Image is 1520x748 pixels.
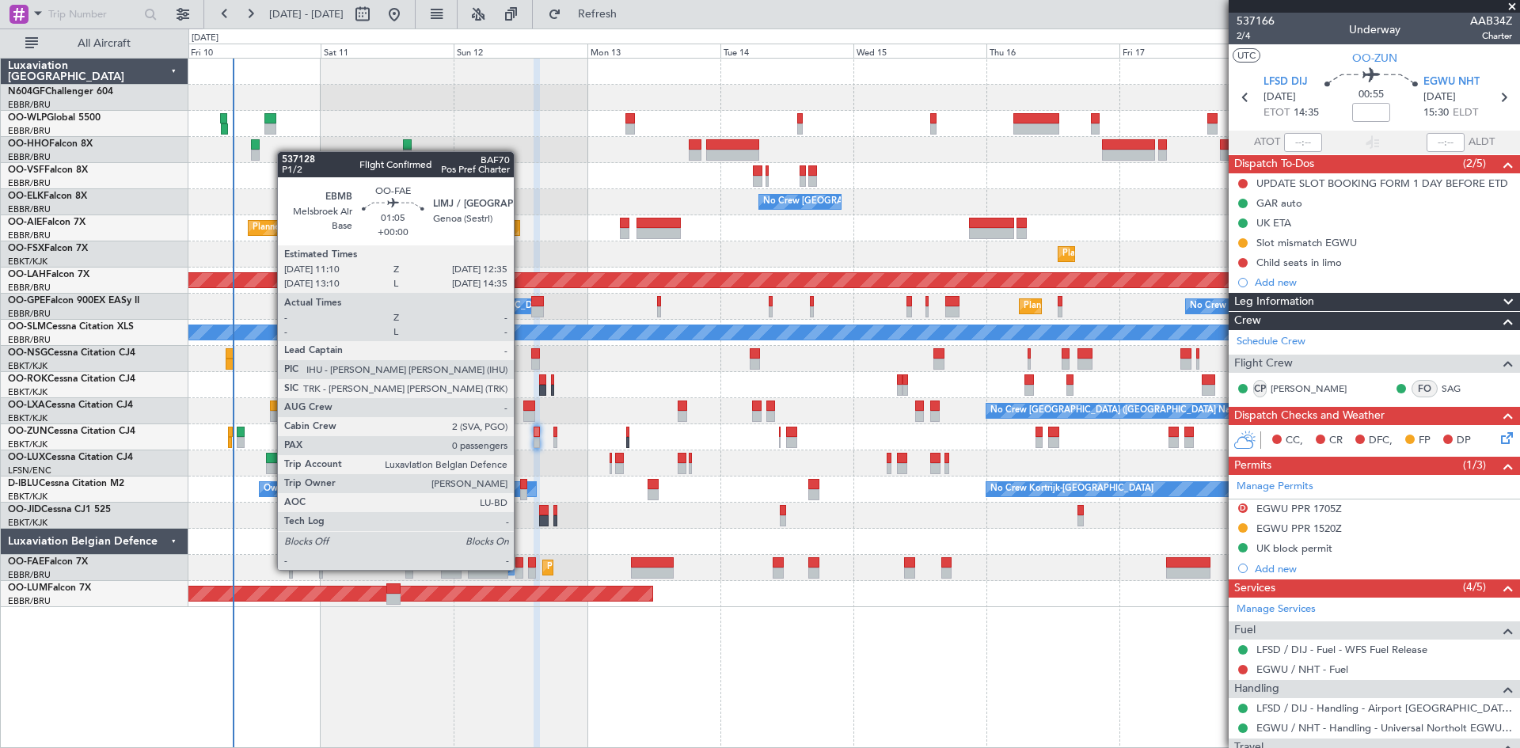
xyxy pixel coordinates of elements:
span: (2/5) [1463,155,1486,172]
span: DFC, [1369,433,1393,449]
span: OO-FSX [8,244,44,253]
a: EBBR/BRU [8,282,51,294]
div: Owner [GEOGRAPHIC_DATA]-[GEOGRAPHIC_DATA] [264,477,477,501]
div: Fri 10 [188,44,321,58]
a: N604GFChallenger 604 [8,87,113,97]
div: Planned Maint [GEOGRAPHIC_DATA] ([GEOGRAPHIC_DATA] National) [1024,294,1310,318]
a: EBBR/BRU [8,177,51,189]
span: D-IBLU [8,479,39,488]
span: OO-LUX [8,453,45,462]
span: OO-GPE [8,296,45,306]
div: Add new [1255,275,1512,289]
div: Sat 11 [321,44,454,58]
span: Crew [1234,312,1261,330]
span: Handling [1234,680,1279,698]
a: LFSN/ENC [8,465,51,477]
a: EBKT/KJK [8,439,47,450]
div: CP [1253,380,1267,397]
a: EBKT/KJK [8,517,47,529]
div: No Crew [GEOGRAPHIC_DATA] ([GEOGRAPHIC_DATA] National) [1190,294,1455,318]
a: EGWU / NHT - Fuel [1256,663,1348,676]
a: EGWU / NHT - Handling - Universal Northolt EGWU / NHT [1256,721,1512,735]
a: Schedule Crew [1237,334,1305,350]
div: Mon 13 [587,44,720,58]
span: Permits [1234,457,1271,475]
input: Trip Number [48,2,139,26]
a: EBBR/BRU [8,125,51,137]
a: OO-JIDCessna CJ1 525 [8,505,111,514]
span: OO-JID [8,505,41,514]
a: EBBR/BRU [8,595,51,607]
div: GAR auto [1256,196,1302,210]
div: No Crew [GEOGRAPHIC_DATA] ([GEOGRAPHIC_DATA] National) [763,190,1028,214]
a: OO-FSXFalcon 7X [8,244,88,253]
span: AAB34Z [1470,13,1512,29]
span: OO-ELK [8,192,44,201]
span: 15:30 [1423,105,1449,121]
span: OO-NSG [8,348,47,358]
a: Manage Services [1237,602,1316,617]
span: Dispatch To-Dos [1234,155,1314,173]
a: SAG [1442,382,1477,396]
a: EBBR/BRU [8,334,51,346]
div: Wed 15 [853,44,986,58]
div: Underway [1349,21,1400,38]
span: 00:55 [1358,87,1384,103]
button: Refresh [541,2,636,27]
span: 537166 [1237,13,1275,29]
a: OO-ROKCessna Citation CJ4 [8,374,135,384]
span: OO-AIE [8,218,42,227]
a: OO-ELKFalcon 8X [8,192,87,201]
a: EBKT/KJK [8,491,47,503]
span: EGWU NHT [1423,74,1480,90]
div: [DATE] [192,32,218,45]
span: [DATE] [1263,89,1296,105]
a: EBBR/BRU [8,151,51,163]
div: No Crew [GEOGRAPHIC_DATA] ([GEOGRAPHIC_DATA] National) [325,294,590,318]
a: OO-HHOFalcon 8X [8,139,93,149]
span: OO-HHO [8,139,49,149]
button: All Aircraft [17,31,172,56]
div: Planned Maint [GEOGRAPHIC_DATA] ([GEOGRAPHIC_DATA]) [253,216,502,240]
a: [PERSON_NAME] [1271,382,1347,396]
div: Sun 12 [454,44,587,58]
div: Slot mismatch EGWU [1256,236,1357,249]
span: OO-LAH [8,270,46,279]
span: CR [1329,433,1343,449]
div: UPDATE SLOT BOOKING FORM 1 DAY BEFORE ETD [1256,177,1508,190]
span: DP [1457,433,1471,449]
div: UK ETA [1256,216,1291,230]
div: Planned Maint Kortrijk-[GEOGRAPHIC_DATA] [1062,242,1247,266]
a: OO-FAEFalcon 7X [8,557,88,567]
a: EBKT/KJK [8,360,47,372]
div: No Crew [GEOGRAPHIC_DATA] ([GEOGRAPHIC_DATA] National) [990,399,1256,423]
a: OO-WLPGlobal 5500 [8,113,101,123]
span: OO-FAE [8,557,44,567]
span: CC, [1286,433,1303,449]
span: All Aircraft [41,38,167,49]
div: No Crew Kortrijk-[GEOGRAPHIC_DATA] [990,477,1153,501]
a: OO-AIEFalcon 7X [8,218,85,227]
a: LFSD / DIJ - Fuel - WFS Fuel Release [1256,643,1427,656]
span: OO-VSF [8,165,44,175]
div: Add new [1255,562,1512,575]
div: EGWU PPR 1705Z [1256,502,1342,515]
div: EGWU PPR 1520Z [1256,522,1342,535]
a: LFSD / DIJ - Handling - Airport [GEOGRAPHIC_DATA] **MyHandling** LFSD / DIJ [1256,701,1512,715]
a: EBKT/KJK [8,256,47,268]
div: Tue 14 [720,44,853,58]
span: ALDT [1469,135,1495,150]
a: OO-LAHFalcon 7X [8,270,89,279]
span: (1/3) [1463,457,1486,473]
a: EBBR/BRU [8,99,51,111]
button: D [1238,503,1248,513]
span: Refresh [564,9,631,20]
a: OO-LXACessna Citation CJ4 [8,401,133,410]
span: ATOT [1254,135,1280,150]
span: OO-SLM [8,322,46,332]
span: Fuel [1234,621,1256,640]
input: --:-- [1284,133,1322,152]
span: (4/5) [1463,579,1486,595]
span: Services [1234,579,1275,598]
div: Thu 16 [986,44,1119,58]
